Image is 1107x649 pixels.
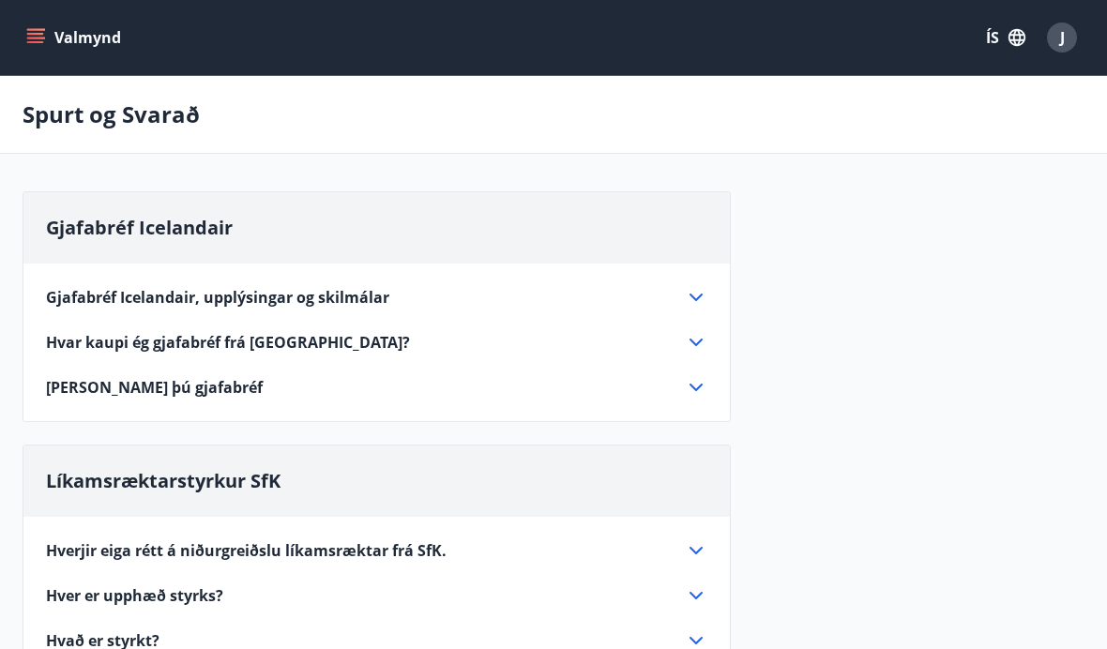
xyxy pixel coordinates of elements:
span: Hverjir eiga rétt á niðurgreiðslu líkamsræktar frá SfK. [46,540,447,561]
div: Gjafabréf Icelandair, upplýsingar og skilmálar [46,286,707,309]
span: Hvar kaupi ég gjafabréf frá [GEOGRAPHIC_DATA]? [46,332,410,353]
div: Hvar kaupi ég gjafabréf frá [GEOGRAPHIC_DATA]? [46,331,707,354]
div: [PERSON_NAME] þú gjafabréf [46,376,707,399]
button: ÍS [976,21,1036,54]
span: [PERSON_NAME] þú gjafabréf [46,377,263,398]
button: J [1039,15,1084,60]
span: J [1060,27,1065,48]
div: Hver er upphæð styrks? [46,584,707,607]
span: Hver er upphæð styrks? [46,585,223,606]
p: Spurt og Svarað [23,98,200,130]
button: menu [23,21,129,54]
span: Líkamsræktarstyrkur SfK [46,468,281,493]
span: Gjafabréf Icelandair [46,215,233,240]
div: Hverjir eiga rétt á niðurgreiðslu líkamsræktar frá SfK. [46,539,707,562]
span: Gjafabréf Icelandair, upplýsingar og skilmálar [46,287,389,308]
